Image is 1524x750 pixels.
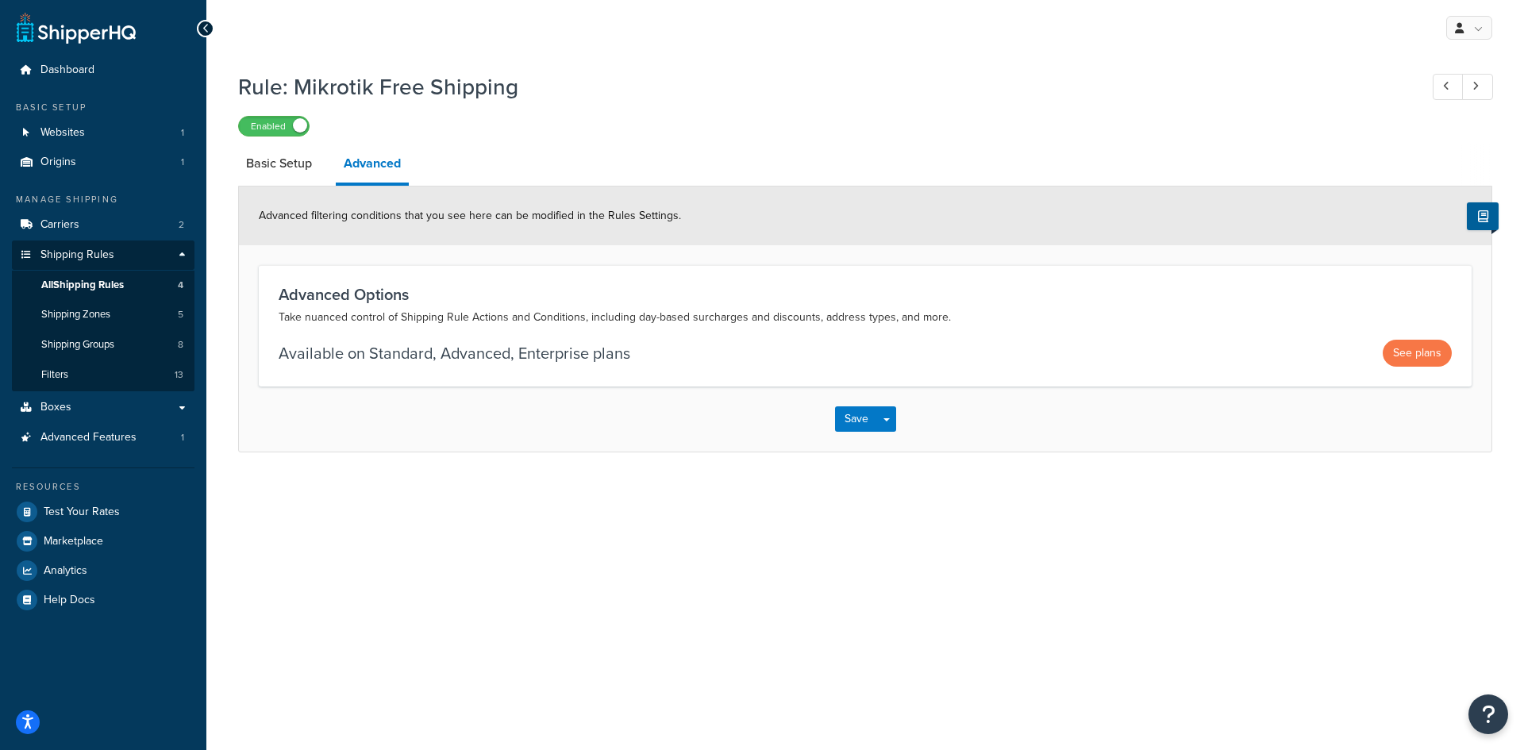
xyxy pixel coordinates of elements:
a: Websites1 [12,118,194,148]
a: Help Docs [12,586,194,614]
a: Advanced Features1 [12,423,194,452]
li: Websites [12,118,194,148]
span: 1 [181,156,184,169]
span: Shipping Rules [40,248,114,262]
li: Advanced Features [12,423,194,452]
h1: Rule: Mikrotik Free Shipping [238,71,1403,102]
span: Websites [40,126,85,140]
a: Carriers2 [12,210,194,240]
a: Next Record [1462,74,1493,100]
button: Show Help Docs [1467,202,1499,230]
span: All Shipping Rules [41,279,124,292]
li: Shipping Zones [12,300,194,329]
p: Take nuanced control of Shipping Rule Actions and Conditions, including day-based surcharges and ... [279,308,1452,327]
span: 13 [175,368,183,382]
span: 1 [181,126,184,140]
span: Filters [41,368,68,382]
span: 2 [179,218,184,232]
a: AllShipping Rules4 [12,271,194,300]
span: Shipping Zones [41,308,110,321]
span: Dashboard [40,63,94,77]
span: Boxes [40,401,71,414]
label: Enabled [239,117,309,136]
span: Analytics [44,564,87,578]
a: Basic Setup [238,144,320,183]
p: Available on Standard, Advanced, Enterprise plans [279,342,630,364]
button: See plans [1383,340,1452,367]
span: Advanced filtering conditions that you see here can be modified in the Rules Settings. [259,207,681,224]
a: Previous Record [1433,74,1464,100]
a: Shipping Groups8 [12,330,194,360]
li: Shipping Rules [12,240,194,391]
span: Carriers [40,218,79,232]
a: Origins1 [12,148,194,177]
span: Origins [40,156,76,169]
div: Resources [12,480,194,494]
a: Analytics [12,556,194,585]
span: Test Your Rates [44,506,120,519]
button: Open Resource Center [1468,694,1508,734]
a: Boxes [12,393,194,422]
li: Filters [12,360,194,390]
span: 5 [178,308,183,321]
a: Shipping Rules [12,240,194,270]
span: 1 [181,431,184,444]
li: Carriers [12,210,194,240]
a: Test Your Rates [12,498,194,526]
h3: Advanced Options [279,286,1452,303]
a: Marketplace [12,527,194,556]
li: Origins [12,148,194,177]
li: Shipping Groups [12,330,194,360]
span: Help Docs [44,594,95,607]
a: Shipping Zones5 [12,300,194,329]
span: Advanced Features [40,431,137,444]
a: Filters13 [12,360,194,390]
span: 8 [178,338,183,352]
div: Basic Setup [12,101,194,114]
span: Marketplace [44,535,103,548]
span: 4 [178,279,183,292]
div: Manage Shipping [12,193,194,206]
a: Advanced [336,144,409,186]
span: Shipping Groups [41,338,114,352]
a: Dashboard [12,56,194,85]
button: Save [835,406,878,432]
